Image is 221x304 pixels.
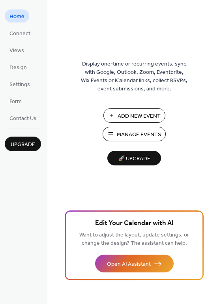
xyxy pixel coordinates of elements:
[9,30,30,38] span: Connect
[103,127,166,141] button: Manage Events
[9,47,24,55] span: Views
[9,13,24,21] span: Home
[5,9,29,23] a: Home
[5,77,35,90] a: Settings
[9,64,27,72] span: Design
[11,141,35,149] span: Upgrade
[5,111,41,124] a: Contact Us
[95,218,174,229] span: Edit Your Calendar with AI
[118,112,161,120] span: Add New Event
[107,151,161,165] button: 🚀 Upgrade
[79,230,189,249] span: Want to adjust the layout, update settings, or change the design? The assistant can help.
[9,81,30,89] span: Settings
[9,98,22,106] span: Form
[5,26,35,39] a: Connect
[9,114,36,123] span: Contact Us
[107,260,151,268] span: Open AI Assistant
[117,131,161,139] span: Manage Events
[112,154,156,164] span: 🚀 Upgrade
[5,43,29,56] a: Views
[5,137,41,151] button: Upgrade
[5,60,32,73] a: Design
[5,94,26,107] a: Form
[95,255,174,272] button: Open AI Assistant
[103,108,165,123] button: Add New Event
[81,60,187,93] span: Display one-time or recurring events, sync with Google, Outlook, Zoom, Eventbrite, Wix Events or ...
